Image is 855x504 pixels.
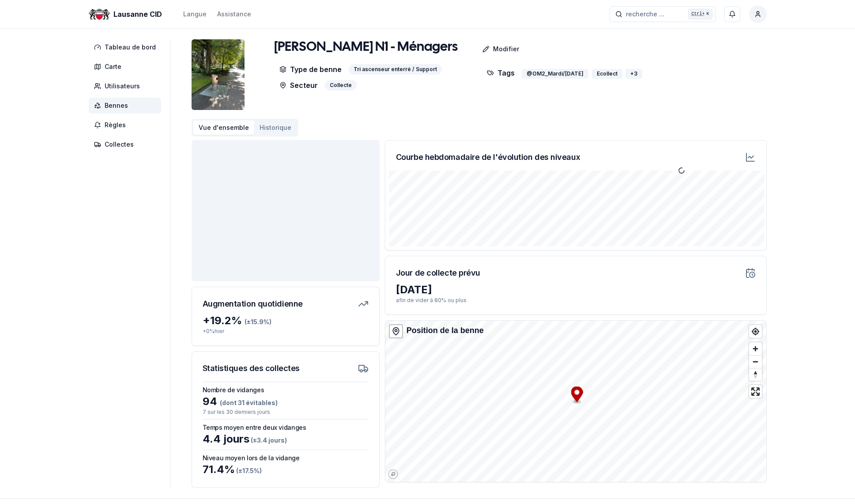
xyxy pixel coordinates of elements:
span: Tableau de bord [105,43,156,52]
div: Langue [183,10,207,19]
div: Tri ascenseur enterré / Support [349,64,442,75]
button: Zoom out [749,355,762,368]
button: Historique [254,121,297,135]
p: Tags [487,64,515,82]
span: (± 17.5 %) [235,467,262,474]
a: Bennes [89,98,165,114]
button: Zoom in [749,342,762,355]
a: Règles [89,117,165,133]
p: + 0 % hier [203,328,369,335]
a: Modifier [458,40,526,58]
h3: Niveau moyen lors de la vidange [203,454,369,462]
p: 7 sur les 30 derniers jours [203,409,369,416]
a: Utilisateurs [89,78,165,94]
a: Lausanne CID [89,9,166,19]
h3: Augmentation quotidienne [203,298,303,310]
img: Lausanne CID Logo [89,4,110,25]
span: Bennes [105,101,128,110]
span: (± 15.9 %) [245,318,271,326]
a: Tableau de bord [89,39,165,55]
a: Carte [89,59,165,75]
span: (± 3.4 jours ) [249,436,287,444]
div: Ecollect [592,69,622,79]
div: Position de la benne [407,324,484,337]
button: Vue d'ensemble [193,121,254,135]
div: 4.4 jours [203,432,369,446]
button: Find my location [749,325,762,338]
canvas: Map [385,321,768,482]
span: Utilisateurs [105,82,140,91]
button: recherche ...Ctrl+K [610,6,716,22]
button: Enter fullscreen [749,385,762,398]
span: Lausanne CID [113,9,162,19]
div: + 19.2 % [203,314,369,328]
h1: [PERSON_NAME] N1 - Ménagers [274,39,458,55]
div: @OM2_Mardi/[DATE] [522,69,588,79]
span: recherche ... [626,10,664,19]
button: +3 [626,66,642,82]
a: Collectes [89,136,165,152]
div: Map marker [571,387,583,405]
p: Modifier [493,45,519,53]
span: Carte [105,62,121,71]
span: Règles [105,121,126,129]
a: Mapbox logo [388,469,398,479]
div: 94 [203,394,369,409]
a: Assistance [217,9,251,19]
span: (dont 31 évitables) [217,399,278,406]
h3: Temps moyen entre deux vidanges [203,423,369,432]
p: afin de vider à 80% ou plus [396,297,756,304]
h3: Statistiques des collectes [203,362,300,375]
h3: Nombre de vidanges [203,386,369,394]
h3: Courbe hebdomadaire de l'évolution des niveaux [396,151,580,163]
div: + 3 [625,69,642,79]
p: Type de benne [279,64,342,75]
button: Langue [183,9,207,19]
h3: Jour de collecte prévu [396,267,480,279]
p: Secteur [279,80,318,91]
img: bin Image [192,39,245,110]
div: Collecte [325,80,357,91]
span: Collectes [105,140,134,149]
div: 71.4 % [203,462,369,477]
button: Reset bearing to north [749,368,762,381]
div: [DATE] [396,283,756,297]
